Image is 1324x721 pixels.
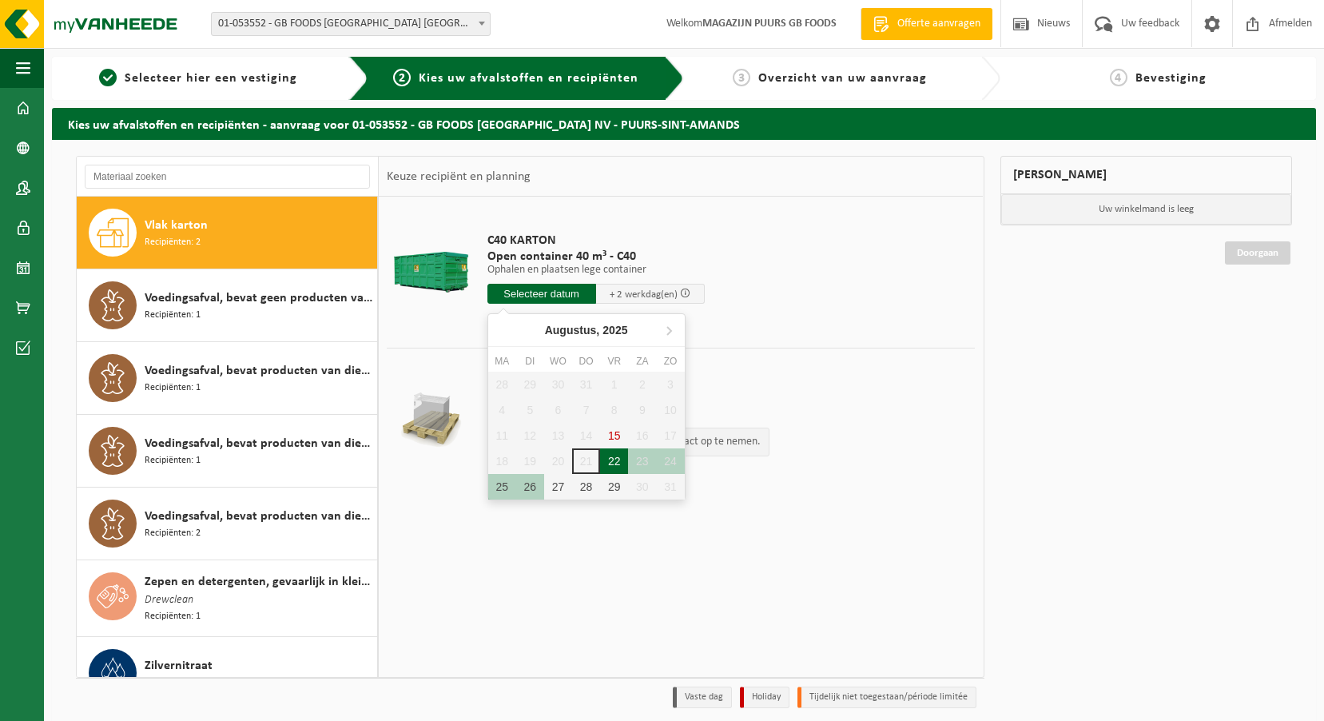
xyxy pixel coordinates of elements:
span: 1 [99,69,117,86]
i: 2025 [602,325,627,336]
span: Voedingsafval, bevat producten van dierlijke oorsprong, glazen verpakking, categorie 3 [145,434,373,453]
div: 26 [516,474,544,500]
div: do [572,353,600,369]
span: Recipiënten: 1 [145,609,201,624]
div: [PERSON_NAME] [1000,156,1293,194]
a: Doorgaan [1225,241,1290,265]
div: wo [544,353,572,369]
span: Zilvernitraat [145,656,213,675]
span: Open container 40 m³ - C40 [487,249,705,265]
input: Materiaal zoeken [85,165,370,189]
span: Recipiënten: 1 [145,380,201,396]
span: Voedingsafval, bevat geen producten van dierlijke oorsprong, gemengde verpakking (exclusief glas) [145,289,373,308]
button: Vlak karton Recipiënten: 2 [77,197,378,269]
span: Recipiënten: 2 [145,526,201,541]
span: 01-053552 - GB FOODS BELGIUM NV - PUURS-SINT-AMANDS [212,13,490,35]
span: 01-053552 - GB FOODS BELGIUM NV - PUURS-SINT-AMANDS [211,12,491,36]
span: Kies uw afvalstoffen en recipiënten [419,72,638,85]
div: 22 [600,448,628,474]
div: za [628,353,656,369]
span: C40 KARTON [487,233,705,249]
span: Voedingsafval, bevat producten van dierlijke oorsprong, onverpakt, categorie 3 [145,507,373,526]
span: + 2 werkdag(en) [610,289,678,300]
span: Drewclean [145,592,193,609]
div: vr [600,353,628,369]
span: Bevestiging [1135,72,1207,85]
div: 29 [600,474,628,500]
span: 4 [1110,69,1127,86]
button: Zilvernitraat Recipiënten: 1 [77,637,378,709]
div: 28 [572,474,600,500]
span: Vlak karton [145,216,208,235]
div: zo [656,353,684,369]
button: Voedingsafval, bevat geen producten van dierlijke oorsprong, gemengde verpakking (exclusief glas)... [77,269,378,342]
button: Voedingsafval, bevat producten van dierlijke oorsprong, glazen verpakking, categorie 3 Recipiënte... [77,415,378,488]
strong: MAGAZIJN PUURS GB FOODS [702,18,837,30]
span: Overzicht van uw aanvraag [758,72,927,85]
span: Recipiënten: 1 [145,308,201,323]
div: 27 [544,474,572,500]
a: Offerte aanvragen [861,8,992,40]
span: Recipiënten: 1 [145,453,201,468]
span: 3 [733,69,750,86]
span: 2 [393,69,411,86]
p: Uw winkelmand is leeg [1001,194,1292,225]
a: 1Selecteer hier een vestiging [60,69,336,88]
li: Tijdelijk niet toegestaan/période limitée [797,687,976,708]
span: Recipiënten: 2 [145,235,201,250]
button: Voedingsafval, bevat producten van dierlijke oorsprong, gemengde verpakking (exclusief glas), cat... [77,342,378,415]
div: Keuze recipiënt en planning [379,157,539,197]
li: Holiday [740,687,789,708]
span: Selecteer hier een vestiging [125,72,297,85]
h2: Kies uw afvalstoffen en recipiënten - aanvraag voor 01-053552 - GB FOODS [GEOGRAPHIC_DATA] NV - P... [52,108,1316,139]
div: 25 [488,474,516,500]
p: Ophalen en plaatsen lege container [487,265,705,276]
li: Vaste dag [673,687,732,708]
span: Offerte aanvragen [893,16,984,32]
button: Voedingsafval, bevat producten van dierlijke oorsprong, onverpakt, categorie 3 Recipiënten: 2 [77,488,378,560]
span: Voedingsafval, bevat producten van dierlijke oorsprong, gemengde verpakking (exclusief glas), cat... [145,361,373,380]
button: Zepen en detergenten, gevaarlijk in kleinverpakking Drewclean Recipiënten: 1 [77,560,378,637]
input: Selecteer datum [487,284,596,304]
span: Recipiënten: 1 [145,675,201,691]
div: di [516,353,544,369]
span: Zepen en detergenten, gevaarlijk in kleinverpakking [145,572,373,592]
div: ma [488,353,516,369]
div: Augustus, [539,317,634,343]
